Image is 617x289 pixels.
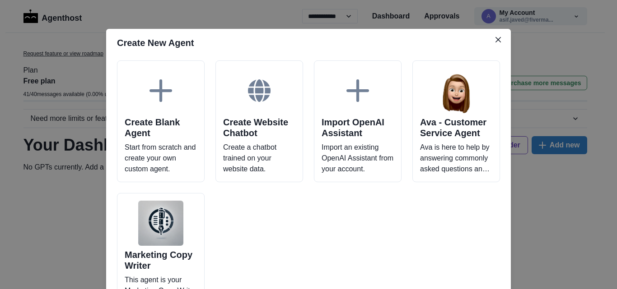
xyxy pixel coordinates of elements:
[223,117,295,138] h2: Create Website Chatbot
[420,142,492,174] p: Ava is here to help by answering commonly asked questions and more!
[138,201,183,246] img: Marketing Copy Writer
[223,142,295,174] p: Create a chatbot trained on your website data.
[420,117,492,138] h2: Ava - Customer Service Agent
[322,117,394,138] h2: Import OpenAI Assistant
[106,29,511,57] header: Create New Agent
[125,249,197,271] h2: Marketing Copy Writer
[491,32,505,47] button: Close
[322,142,394,174] p: Import an existing OpenAI Assistant from your account.
[125,117,197,138] h2: Create Blank Agent
[434,68,479,113] img: Ava - Customer Service Agent
[125,142,197,174] p: Start from scratch and create your own custom agent.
